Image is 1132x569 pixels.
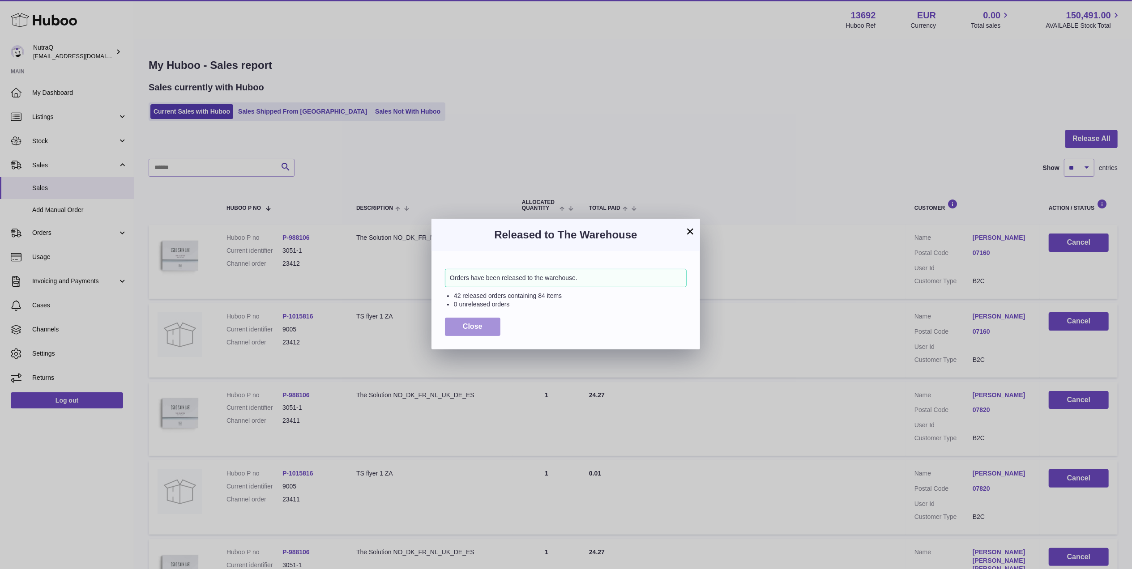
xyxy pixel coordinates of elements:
span: Close [463,323,483,330]
button: Close [445,318,500,336]
li: 0 unreleased orders [454,300,687,309]
button: × [685,226,696,237]
h3: Released to The Warehouse [445,228,687,242]
div: Orders have been released to the warehouse. [445,269,687,287]
li: 42 released orders containing 84 items [454,292,687,300]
